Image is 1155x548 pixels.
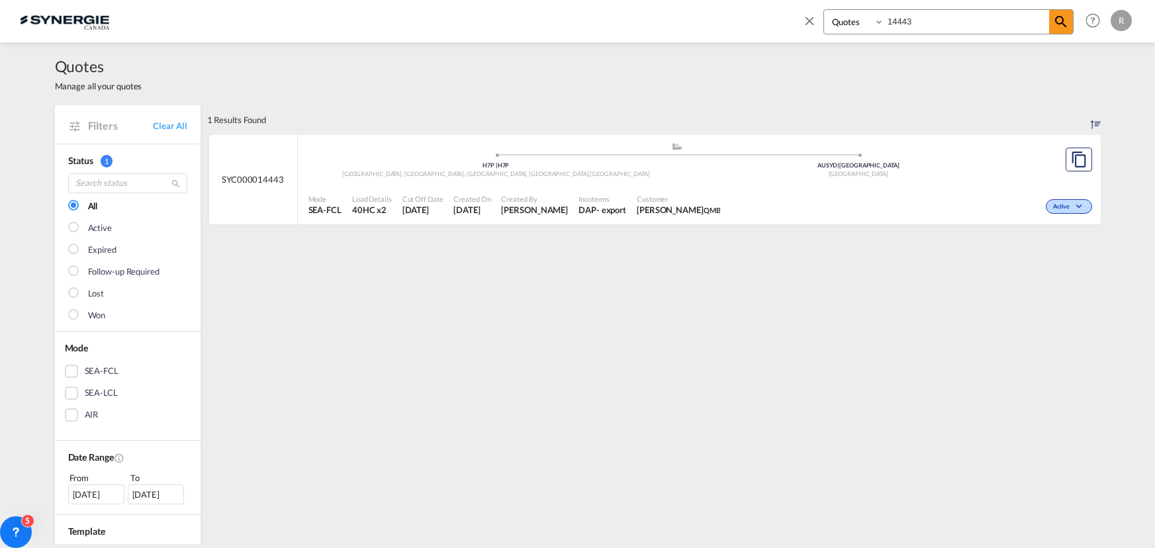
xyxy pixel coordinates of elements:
span: 2 Sep 2025 [453,204,490,216]
input: Enter Quotation Number [884,10,1049,33]
div: 1 Results Found [207,105,267,134]
span: Mode [65,342,89,353]
md-icon: icon-close [802,13,817,28]
span: Load Details [352,194,392,204]
span: Date Range [68,451,114,463]
span: , [588,170,590,177]
span: QMB [704,206,721,214]
span: [GEOGRAPHIC_DATA] [829,170,888,177]
span: H7P [498,161,510,169]
div: Status 1 [68,154,187,167]
span: From To [DATE][DATE] [68,471,187,504]
div: Expired [88,244,116,257]
span: Manage all your quotes [55,80,142,92]
md-icon: icon-magnify [171,179,181,189]
span: [GEOGRAPHIC_DATA] [590,170,649,177]
span: icon-magnify [1049,10,1073,34]
img: 1f56c880d42311ef80fc7dca854c8e59.png [20,6,109,36]
span: | [837,161,839,169]
div: Active [88,222,112,235]
div: From [68,471,126,484]
md-icon: icon-chevron-down [1073,203,1089,210]
span: Rosa Ho [501,204,568,216]
div: SEA-LCL [85,387,118,400]
span: SEA-FCL [308,204,342,216]
span: Incoterms [578,194,626,204]
span: Quotes [55,56,142,77]
div: Help [1082,9,1111,33]
div: SYC000014443 assets/icons/custom/ship-fill.svgassets/icons/custom/roll-o-plane.svgOrigin CanadaDe... [209,135,1101,225]
div: Won [88,309,106,322]
span: Active [1053,203,1072,212]
span: AUSYD [GEOGRAPHIC_DATA] [817,161,900,169]
span: 40HC x 2 [352,204,392,216]
span: icon-close [802,9,823,41]
div: R [1111,10,1132,31]
md-icon: assets/icons/custom/copyQuote.svg [1071,152,1087,167]
md-icon: assets/icons/custom/ship-fill.svg [669,143,685,150]
a: Clear All [153,120,187,132]
div: All [88,200,98,213]
span: Created On [453,194,490,204]
div: DAP [578,204,596,216]
div: [DATE] [68,484,124,504]
span: Customer [637,194,720,204]
div: [DATE] [128,484,184,504]
span: H7P [483,161,498,169]
input: Search status [68,173,187,193]
span: Antoine Goudreault QMB [637,204,720,216]
button: Copy Quote [1066,148,1092,171]
div: - export [596,204,626,216]
md-checkbox: SEA-LCL [65,387,191,400]
div: Change Status Here [1046,199,1091,214]
span: 2 Sep 2025 [402,204,443,216]
iframe: Chat [10,479,56,528]
md-checkbox: AIR [65,408,191,422]
span: SYC000014443 [222,173,284,185]
span: Cut Off Date [402,194,443,204]
div: SEA-FCL [85,365,118,378]
span: Mode [308,194,342,204]
div: Follow-up Required [88,265,160,279]
span: Filters [88,118,154,133]
div: AIR [85,408,99,422]
span: Help [1082,9,1104,32]
md-icon: icon-magnify [1053,14,1069,30]
span: [GEOGRAPHIC_DATA], [GEOGRAPHIC_DATA], [GEOGRAPHIC_DATA], [GEOGRAPHIC_DATA] [342,170,590,177]
div: Lost [88,287,105,300]
span: Status [68,155,93,166]
div: DAP export [578,204,626,216]
span: Template [68,525,105,537]
span: Created By [501,194,568,204]
div: To [129,471,187,484]
span: | [496,161,498,169]
md-checkbox: SEA-FCL [65,365,191,378]
span: 1 [101,155,113,167]
div: Sort by: Created On [1091,105,1101,134]
md-icon: Created On [114,453,124,463]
